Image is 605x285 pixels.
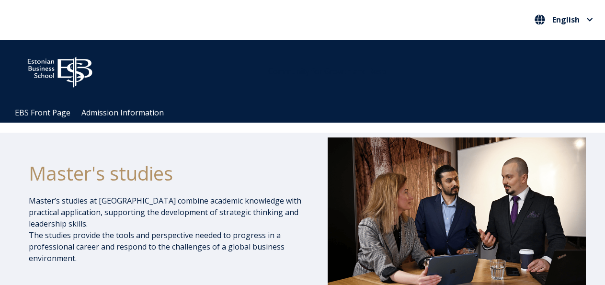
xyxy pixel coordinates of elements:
[552,16,580,23] span: English
[29,195,306,264] p: Master’s studies at [GEOGRAPHIC_DATA] combine academic knowledge with practical application, supp...
[10,103,605,123] div: Navigation Menu
[29,161,306,185] h1: Master's studies
[268,66,386,77] span: Community for Growth and Resp
[532,12,595,27] button: English
[81,107,164,118] a: Admission Information
[15,107,70,118] a: EBS Front Page
[19,49,101,91] img: ebs_logo2016_white
[532,12,595,28] nav: Select your language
